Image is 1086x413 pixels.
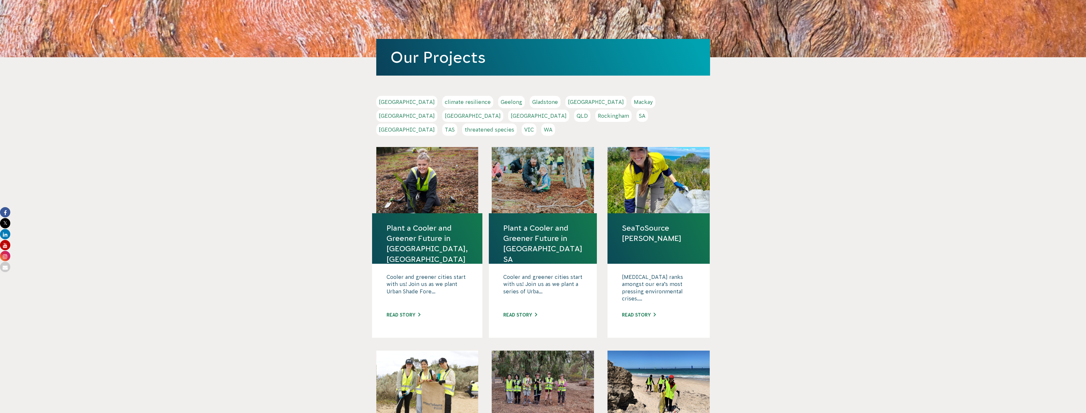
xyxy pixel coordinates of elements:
[376,124,437,136] a: [GEOGRAPHIC_DATA]
[387,223,468,264] a: Plant a Cooler and Greener Future in [GEOGRAPHIC_DATA], [GEOGRAPHIC_DATA]
[522,124,536,136] a: VIC
[442,124,457,136] a: TAS
[503,223,582,264] a: Plant a Cooler and Greener Future in [GEOGRAPHIC_DATA] SA
[508,110,569,122] a: [GEOGRAPHIC_DATA]
[503,312,537,317] a: Read story
[442,96,493,108] a: climate resilience
[503,273,582,306] p: Cooler and greener cities start with us! Join us as we plant a series of Urba...
[565,96,626,108] a: [GEOGRAPHIC_DATA]
[622,223,695,243] a: SeaToSource [PERSON_NAME]
[622,312,656,317] a: Read story
[376,96,437,108] a: [GEOGRAPHIC_DATA]
[390,49,486,66] a: Our Projects
[498,96,525,108] a: Geelong
[530,96,561,108] a: Gladstone
[462,124,517,136] a: threatened species
[631,96,655,108] a: Mackay
[636,110,648,122] a: SA
[541,124,555,136] a: WA
[622,273,695,306] p: [MEDICAL_DATA] ranks amongst our era’s most pressing environmental crises....
[376,110,437,122] a: [GEOGRAPHIC_DATA]
[574,110,590,122] a: QLD
[442,110,503,122] a: [GEOGRAPHIC_DATA]
[387,273,468,306] p: Cooler and greener cities start with us! Join us as we plant Urban Shade Fore...
[595,110,632,122] a: Rockingham
[387,312,420,317] a: Read story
